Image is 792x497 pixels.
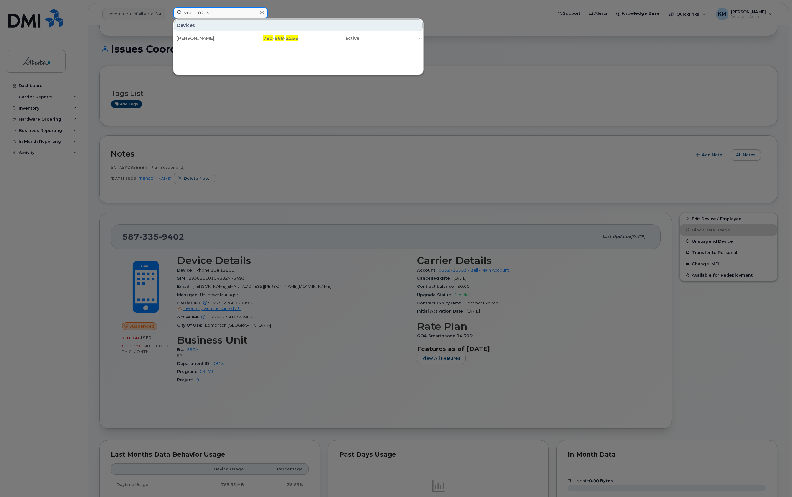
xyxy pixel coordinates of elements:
[174,33,423,44] a: [PERSON_NAME]780-668-2256active-
[286,35,298,41] span: 2256
[177,35,238,41] div: [PERSON_NAME]
[275,35,284,41] span: 668
[174,19,423,31] div: Devices
[173,7,268,18] input: Find something...
[238,35,299,41] div: - -
[263,35,273,41] span: 780
[359,35,420,41] div: -
[298,35,359,41] div: active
